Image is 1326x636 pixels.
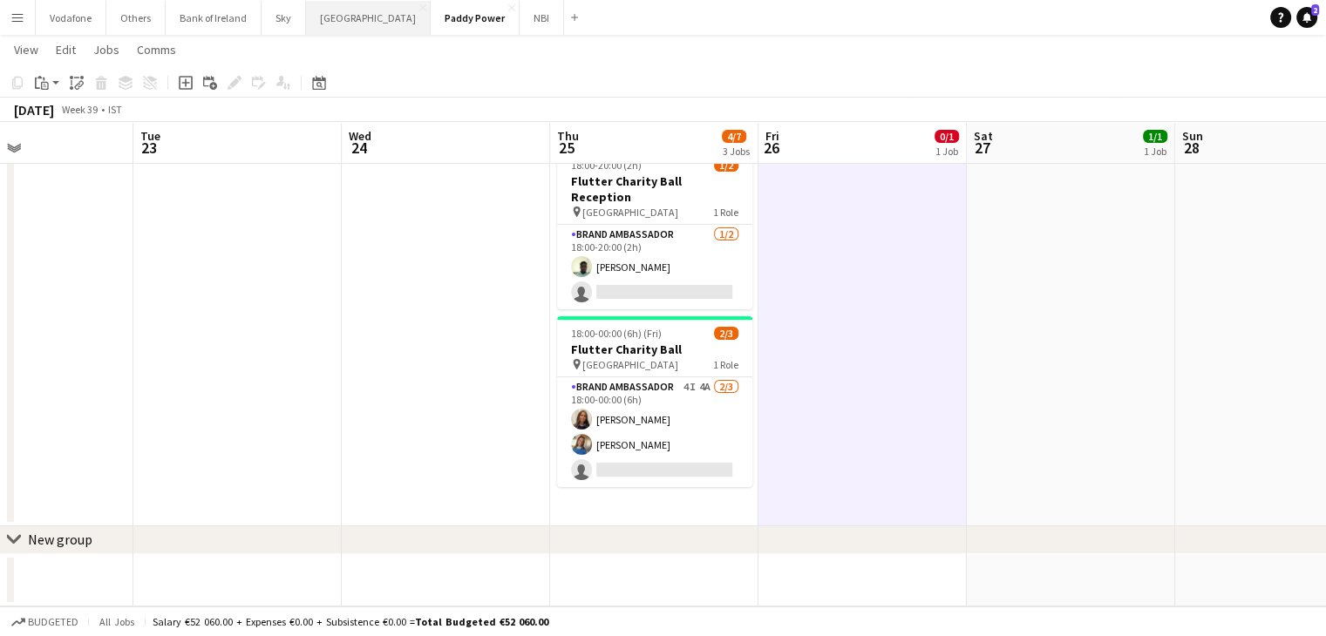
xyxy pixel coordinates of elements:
span: 2/3 [714,327,738,340]
div: 1 Job [1144,145,1166,158]
a: Edit [49,38,83,61]
span: Thu [557,128,579,144]
span: 1/2 [714,159,738,172]
span: 24 [346,138,371,158]
span: 0/1 [935,130,959,143]
span: 26 [763,138,779,158]
button: [GEOGRAPHIC_DATA] [306,1,431,35]
div: 1 Job [935,145,958,158]
a: 2 [1296,7,1317,28]
span: Fri [765,128,779,144]
h3: Flutter Charity Ball [557,342,752,357]
app-card-role: Brand Ambassador1/218:00-20:00 (2h)[PERSON_NAME] [557,225,752,309]
button: Others [106,1,166,35]
app-card-role: Brand Ambassador4I4A2/318:00-00:00 (6h)[PERSON_NAME][PERSON_NAME] [557,377,752,487]
h3: Flutter Charity Ball Reception [557,173,752,205]
app-job-card: 18:00-00:00 (6h) (Fri)2/3Flutter Charity Ball [GEOGRAPHIC_DATA]1 RoleBrand Ambassador4I4A2/318:00... [557,316,752,487]
span: 1 Role [713,206,738,219]
span: Edit [56,42,76,58]
span: 2 [1311,4,1319,16]
span: [GEOGRAPHIC_DATA] [582,358,678,371]
span: Week 39 [58,103,101,116]
span: Wed [349,128,371,144]
span: View [14,42,38,58]
span: Sun [1182,128,1203,144]
span: Jobs [93,42,119,58]
div: [DATE] [14,101,54,118]
span: 1 Role [713,358,738,371]
button: Bank of Ireland [166,1,262,35]
div: IST [108,103,122,116]
span: Comms [137,42,176,58]
span: Tue [140,128,160,144]
span: [GEOGRAPHIC_DATA] [582,206,678,219]
button: NBI [520,1,564,35]
span: 18:00-00:00 (6h) (Fri) [571,327,662,340]
div: New group [28,531,92,548]
span: 4/7 [722,130,746,143]
span: Sat [974,128,993,144]
span: Total Budgeted €52 060.00 [415,615,548,628]
a: View [7,38,45,61]
button: Budgeted [9,612,81,632]
button: Paddy Power [431,1,520,35]
div: 3 Jobs [723,145,750,158]
span: 18:00-20:00 (2h) [571,159,642,172]
button: Sky [262,1,306,35]
span: 1/1 [1143,130,1167,143]
button: Vodafone [36,1,106,35]
a: Jobs [86,38,126,61]
span: All jobs [96,615,138,628]
span: 23 [138,138,160,158]
span: 28 [1180,138,1203,158]
div: Salary €52 060.00 + Expenses €0.00 + Subsistence €0.00 = [153,615,548,628]
span: 25 [554,138,579,158]
a: Comms [130,38,183,61]
span: 27 [971,138,993,158]
app-job-card: 18:00-20:00 (2h)1/2Flutter Charity Ball Reception [GEOGRAPHIC_DATA]1 RoleBrand Ambassador1/218:00... [557,148,752,309]
span: Budgeted [28,616,78,628]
